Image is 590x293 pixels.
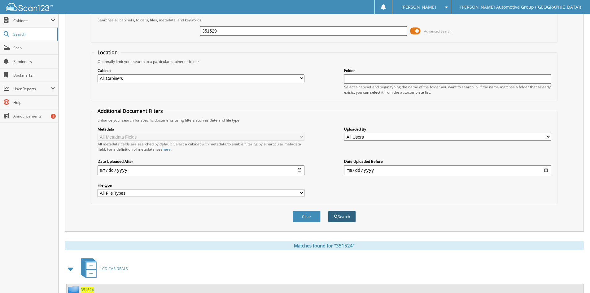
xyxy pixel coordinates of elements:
[13,86,51,91] span: User Reports
[94,59,554,64] div: Optionally limit your search to a particular cabinet or folder
[13,32,54,37] span: Search
[98,141,304,152] div: All metadata fields are searched by default. Select a cabinet with metadata to enable filtering b...
[13,113,55,119] span: Announcements
[344,84,551,95] div: Select a cabinet and begin typing the name of the folder you want to search in. If the name match...
[51,114,56,119] div: 1
[424,29,452,33] span: Advanced Search
[401,5,436,9] span: [PERSON_NAME]
[13,45,55,51] span: Scan
[344,68,551,73] label: Folder
[98,165,304,175] input: start
[81,287,94,292] a: 351524
[559,263,590,293] iframe: Chat Widget
[163,147,171,152] a: here
[13,59,55,64] span: Reminders
[94,17,554,23] div: Searches all cabinets, folders, files, metadata, and keywords
[13,100,55,105] span: Help
[344,159,551,164] label: Date Uploaded Before
[460,5,581,9] span: [PERSON_NAME] Automotive Group ([GEOGRAPHIC_DATA])
[6,3,53,11] img: scan123-logo-white.svg
[77,256,128,281] a: LCD CAR DEALS
[98,183,304,188] label: File type
[94,108,166,114] legend: Additional Document Filters
[328,211,356,222] button: Search
[293,211,321,222] button: Clear
[94,118,554,123] div: Enhance your search for specific documents using filters such as date and file type.
[94,49,121,56] legend: Location
[65,241,584,250] div: Matches found for "351524"
[100,266,128,271] span: LCD CAR DEALS
[13,18,51,23] span: Cabinets
[13,73,55,78] span: Bookmarks
[344,127,551,132] label: Uploaded By
[98,127,304,132] label: Metadata
[344,165,551,175] input: end
[98,68,304,73] label: Cabinet
[98,159,304,164] label: Date Uploaded After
